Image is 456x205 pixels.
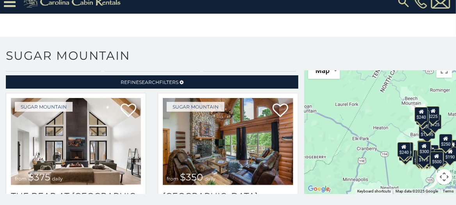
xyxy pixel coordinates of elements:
span: Map [316,66,330,75]
a: The Bear At [GEOGRAPHIC_DATA] [11,191,141,201]
div: $240 [415,107,428,122]
button: Map camera controls [436,169,452,185]
div: $155 [416,150,429,165]
a: [GEOGRAPHIC_DATA] [163,191,293,201]
div: $125 [428,114,442,129]
div: $200 [426,145,439,160]
img: The Bear At Sugar Mountain [11,98,141,185]
a: Sugar Mountain [15,102,73,112]
div: $500 [430,152,444,166]
div: $240 [397,142,411,157]
span: Search [139,79,159,85]
a: The Bear At Sugar Mountain from $375 daily [11,98,141,185]
a: RefineSearchFilters [6,75,298,89]
span: daily [205,176,216,182]
a: Add to favorites [121,103,136,119]
a: Open this area in Google Maps (opens a new window) [306,184,332,194]
img: Google [306,184,332,194]
a: Terms [443,189,454,193]
a: Sugar Mountain [167,102,224,112]
span: daily [52,176,63,182]
div: $300 [418,141,431,156]
span: $350 [180,171,203,183]
div: $250 [439,134,452,149]
img: Grouse Moor Lodge [163,98,293,185]
a: Grouse Moor Lodge from $350 daily [163,98,293,185]
div: $225 [427,106,440,121]
div: $195 [434,149,447,164]
div: $190 [417,141,431,155]
button: Keyboard shortcuts [357,189,391,194]
h3: The Bear At Sugar Mountain [11,191,141,201]
a: Add to favorites [273,103,289,119]
span: from [15,176,27,182]
span: Map data ©2025 Google [395,189,438,193]
span: Refine Filters [121,79,178,85]
div: $1,095 [419,124,435,139]
h3: Grouse Moor Lodge [163,191,293,201]
span: from [167,176,178,182]
button: Change map style [308,62,340,79]
span: $375 [28,171,50,183]
div: $175 [417,150,430,164]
